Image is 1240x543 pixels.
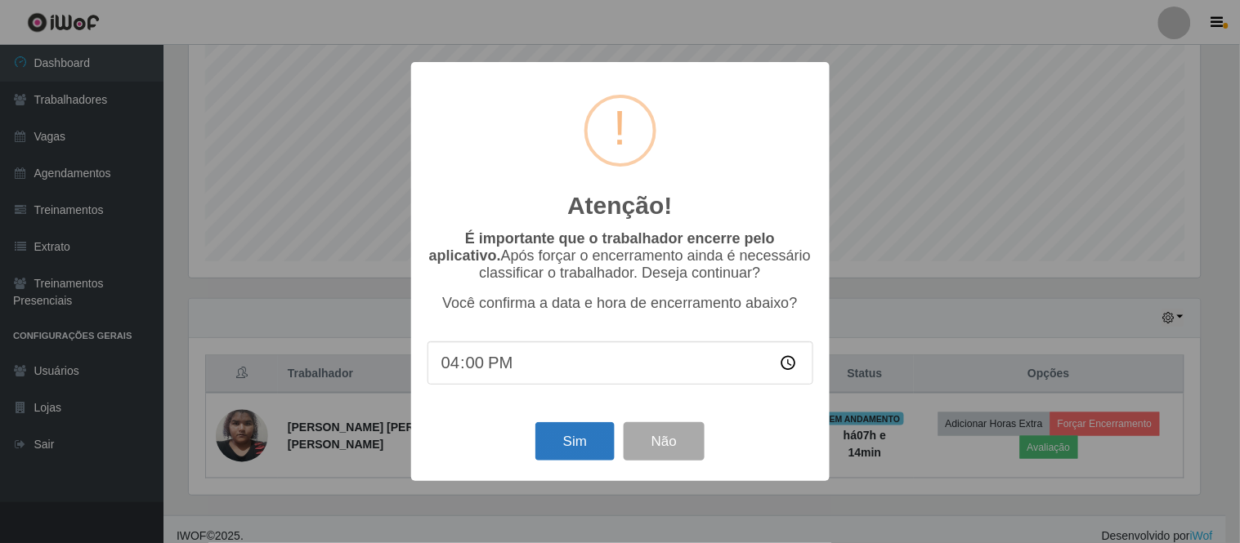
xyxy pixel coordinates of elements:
h2: Atenção! [567,191,672,220]
b: É importante que o trabalhador encerre pelo aplicativo. [429,230,775,264]
button: Sim [535,422,615,461]
button: Não [624,422,705,461]
p: Você confirma a data e hora de encerramento abaixo? [428,295,813,312]
p: Após forçar o encerramento ainda é necessário classificar o trabalhador. Deseja continuar? [428,230,813,282]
